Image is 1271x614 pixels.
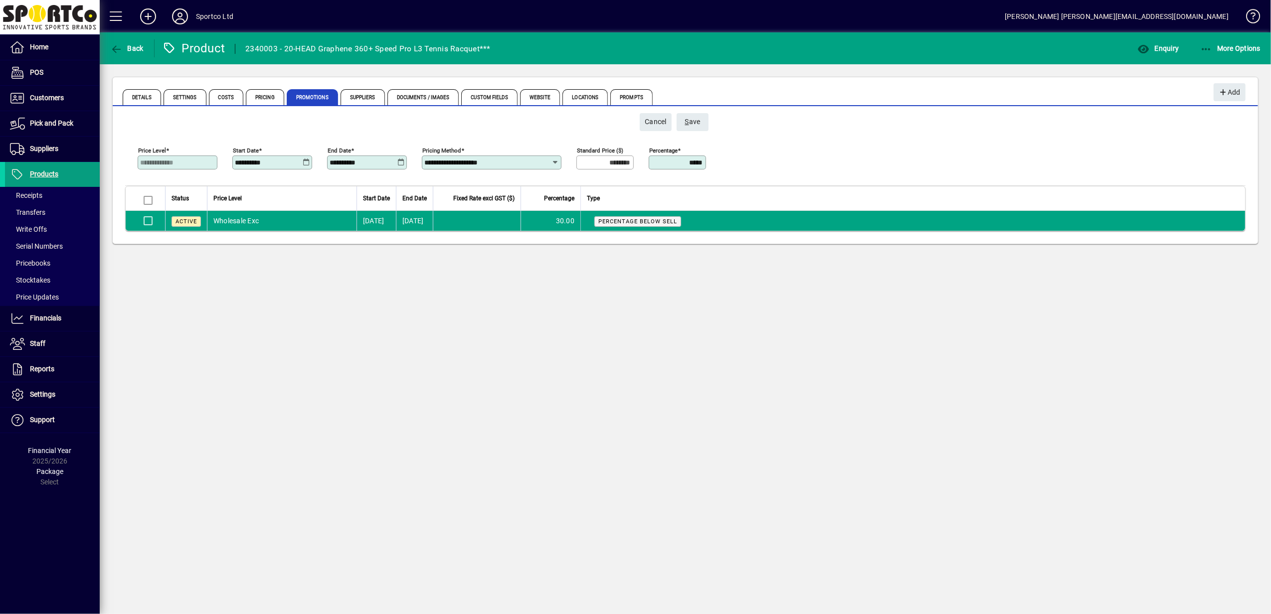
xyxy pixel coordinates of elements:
[30,416,55,424] span: Support
[30,365,54,373] span: Reports
[5,357,100,382] a: Reports
[5,137,100,161] a: Suppliers
[5,382,100,407] a: Settings
[28,447,72,455] span: Financial Year
[30,119,73,127] span: Pick and Pack
[30,390,55,398] span: Settings
[10,242,63,250] span: Serial Numbers
[685,118,689,126] span: S
[5,187,100,204] a: Receipts
[30,43,48,51] span: Home
[10,259,50,267] span: Pricebooks
[5,272,100,289] a: Stocktakes
[1239,2,1259,34] a: Knowledge Base
[287,89,338,105] span: Promotions
[363,193,390,204] span: Start Date
[5,255,100,272] a: Pricebooks
[5,60,100,85] a: POS
[110,44,144,52] span: Back
[521,211,580,231] td: 30.00
[164,89,206,105] span: Settings
[1137,44,1179,52] span: Enquiry
[132,7,164,25] button: Add
[30,68,43,76] span: POS
[5,408,100,433] a: Support
[461,89,517,105] span: Custom Fields
[1135,39,1181,57] button: Enquiry
[10,191,42,199] span: Receipts
[30,94,64,102] span: Customers
[30,314,61,322] span: Financials
[402,193,427,204] span: End Date
[108,39,146,57] button: Back
[640,113,672,131] button: Cancel
[396,211,433,231] td: [DATE]
[5,331,100,356] a: Staff
[30,170,58,178] span: Products
[677,113,709,131] button: Save
[5,289,100,306] a: Price Updates
[10,276,50,284] span: Stocktakes
[5,306,100,331] a: Financials
[123,89,161,105] span: Details
[162,40,225,56] div: Product
[245,41,491,57] div: 2340003 - 20-HEAD Graphene 360+ Speed Pro L3 Tennis Racquet***
[5,86,100,111] a: Customers
[164,7,196,25] button: Profile
[453,193,515,204] span: Fixed Rate excl GST ($)
[209,89,244,105] span: Costs
[577,147,623,154] mat-label: Standard price ($)
[176,218,197,225] span: Active
[357,211,396,231] td: [DATE]
[5,111,100,136] a: Pick and Pack
[520,89,560,105] span: Website
[5,35,100,60] a: Home
[598,218,677,225] span: Percentage below sell
[544,193,574,204] span: Percentage
[341,89,385,105] span: Suppliers
[196,8,233,24] div: Sportco Ltd
[685,114,701,130] span: ave
[10,208,45,216] span: Transfers
[1198,39,1264,57] button: More Options
[328,147,351,154] mat-label: End date
[562,89,608,105] span: Locations
[5,238,100,255] a: Serial Numbers
[610,89,653,105] span: Prompts
[422,147,461,154] mat-label: Pricing method
[587,193,600,204] span: Type
[213,193,242,204] span: Price Level
[138,147,166,154] mat-label: Price Level
[10,225,47,233] span: Write Offs
[36,467,63,475] span: Package
[5,204,100,221] a: Transfers
[246,89,284,105] span: Pricing
[645,114,667,130] span: Cancel
[172,193,189,204] span: Status
[207,211,357,231] td: Wholesale Exc
[100,39,155,57] app-page-header-button: Back
[30,339,45,347] span: Staff
[233,147,259,154] mat-label: Start date
[1214,83,1246,101] button: Add
[5,221,100,238] a: Write Offs
[30,145,58,153] span: Suppliers
[387,89,459,105] span: Documents / Images
[10,293,59,301] span: Price Updates
[1005,8,1229,24] div: [PERSON_NAME] [PERSON_NAME][EMAIL_ADDRESS][DOMAIN_NAME]
[1219,84,1240,101] span: Add
[649,147,678,154] mat-label: Percentage
[1200,44,1261,52] span: More Options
